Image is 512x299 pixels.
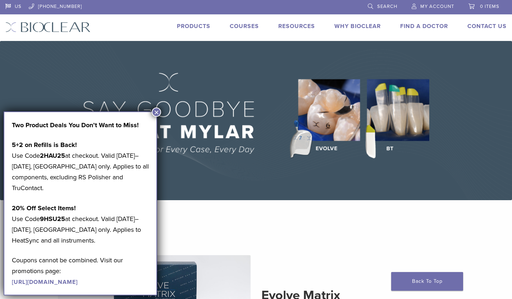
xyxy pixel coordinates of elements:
[5,22,91,32] img: Bioclear
[278,23,315,30] a: Resources
[40,152,65,160] strong: 2HAU25
[12,121,139,129] strong: Two Product Deals You Don’t Want to Miss!
[467,23,507,30] a: Contact Us
[12,203,149,246] p: Use Code at checkout. Valid [DATE]–[DATE], [GEOGRAPHIC_DATA] only. Applies to HeatSync and all in...
[152,107,161,117] button: Close
[12,279,78,286] a: [URL][DOMAIN_NAME]
[334,23,381,30] a: Why Bioclear
[12,204,76,212] strong: 20% Off Select Items!
[12,139,149,193] p: Use Code at checkout. Valid [DATE]–[DATE], [GEOGRAPHIC_DATA] only. Applies to all components, exc...
[177,23,210,30] a: Products
[391,272,463,291] a: Back To Top
[230,23,259,30] a: Courses
[480,4,499,9] span: 0 items
[12,255,149,287] p: Coupons cannot be combined. Visit our promotions page:
[12,141,77,149] strong: 5+2 on Refills is Back!
[40,215,65,223] strong: 9HSU25
[377,4,397,9] span: Search
[400,23,448,30] a: Find A Doctor
[420,4,454,9] span: My Account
